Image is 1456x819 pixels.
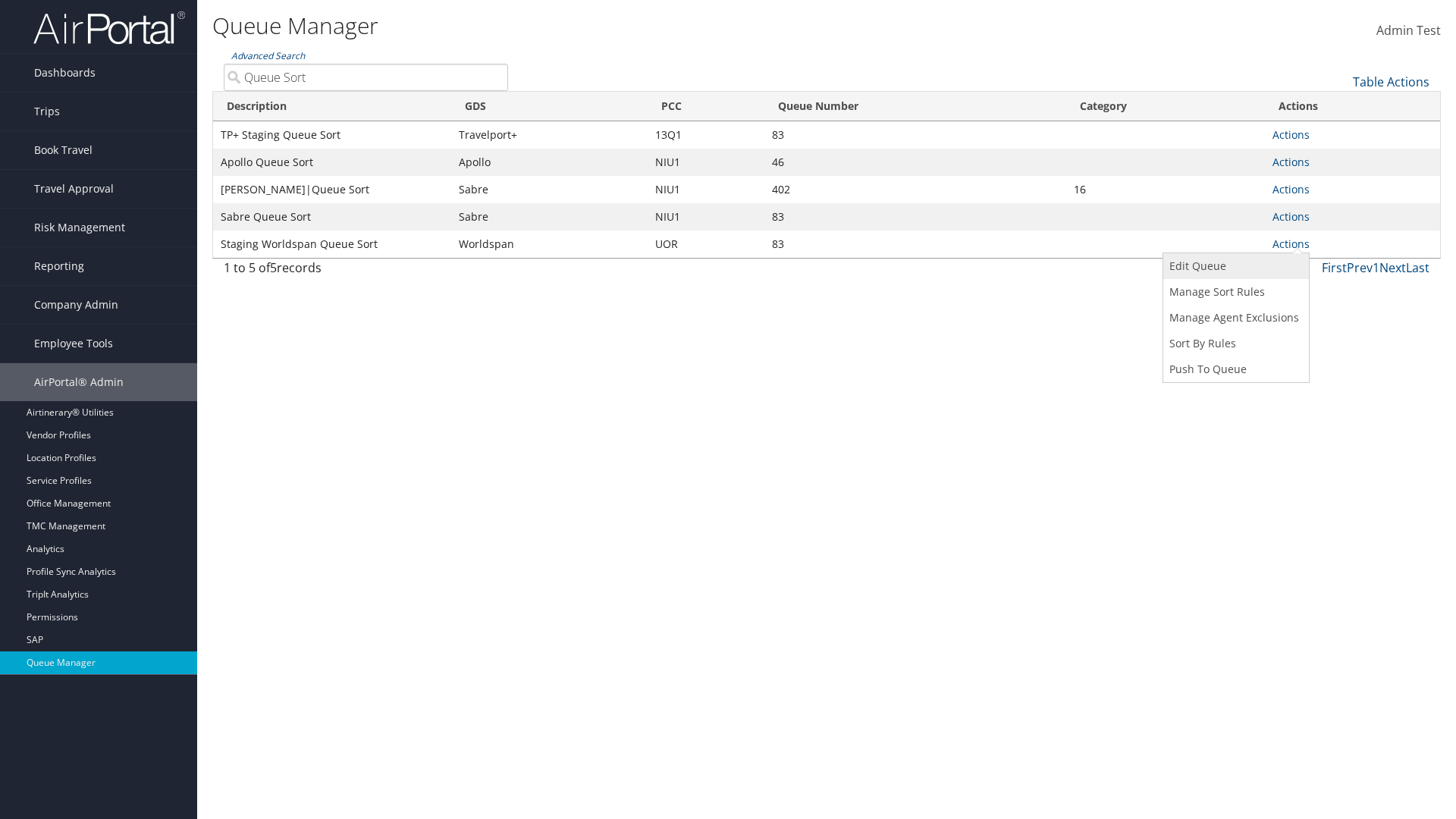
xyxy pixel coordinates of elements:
[1353,74,1429,90] a: Table Actions
[1163,356,1305,382] a: Push To Queue
[1347,259,1373,276] a: Prev
[1272,209,1310,224] a: Actions
[1163,253,1305,279] a: Edit Queue
[34,54,96,92] span: Dashboards
[1163,279,1305,305] a: Manage Sort Rules
[213,121,451,149] td: TP+ Staging Queue Sort
[648,231,764,258] td: UOR
[451,231,648,258] td: Worldspan
[451,121,648,149] td: Travelport+
[34,363,124,401] span: AirPortal® Admin
[451,92,648,121] th: GDS: activate to sort column ascending
[764,149,1066,176] td: 46
[1379,259,1406,276] a: Next
[212,10,1031,42] h1: Queue Manager
[764,176,1066,203] td: 402
[648,203,764,231] td: NIU1
[648,149,764,176] td: NIU1
[34,325,113,362] span: Employee Tools
[648,92,764,121] th: PCC: activate to sort column ascending
[34,170,114,208] span: Travel Approval
[34,131,93,169] span: Book Travel
[764,231,1066,258] td: 83
[34,209,125,246] span: Risk Management
[1272,155,1310,169] a: Actions
[231,49,305,62] a: Advanced Search
[224,259,508,284] div: 1 to 5 of records
[648,121,764,149] td: 13Q1
[270,259,277,276] span: 5
[1265,92,1440,121] th: Actions
[1373,259,1379,276] a: 1
[764,92,1066,121] th: Queue Number: activate to sort column ascending
[33,10,185,45] img: airportal-logo.png
[213,92,451,121] th: Description: activate to sort column ascending
[451,149,648,176] td: Apollo
[213,231,451,258] td: Staging Worldspan Queue Sort
[1376,8,1441,55] a: Admin Test
[1406,259,1429,276] a: Last
[213,176,451,203] td: [PERSON_NAME]|Queue Sort
[1272,127,1310,142] a: Actions
[34,247,84,285] span: Reporting
[1322,259,1347,276] a: First
[764,203,1066,231] td: 83
[224,64,508,91] input: Advanced Search
[1376,22,1441,39] span: Admin Test
[648,176,764,203] td: NIU1
[451,203,648,231] td: Sabre
[213,203,451,231] td: Sabre Queue Sort
[34,286,118,324] span: Company Admin
[34,93,60,130] span: Trips
[1272,182,1310,196] a: Actions
[764,121,1066,149] td: 83
[1272,237,1310,251] a: Actions
[1163,331,1305,356] a: Sort Using Queue's Rules
[1066,176,1265,203] td: 16
[451,176,648,203] td: Sabre
[1163,305,1305,331] a: Manage Agent Exclusions
[213,149,451,176] td: Apollo Queue Sort
[1066,92,1265,121] th: Category: activate to sort column ascending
